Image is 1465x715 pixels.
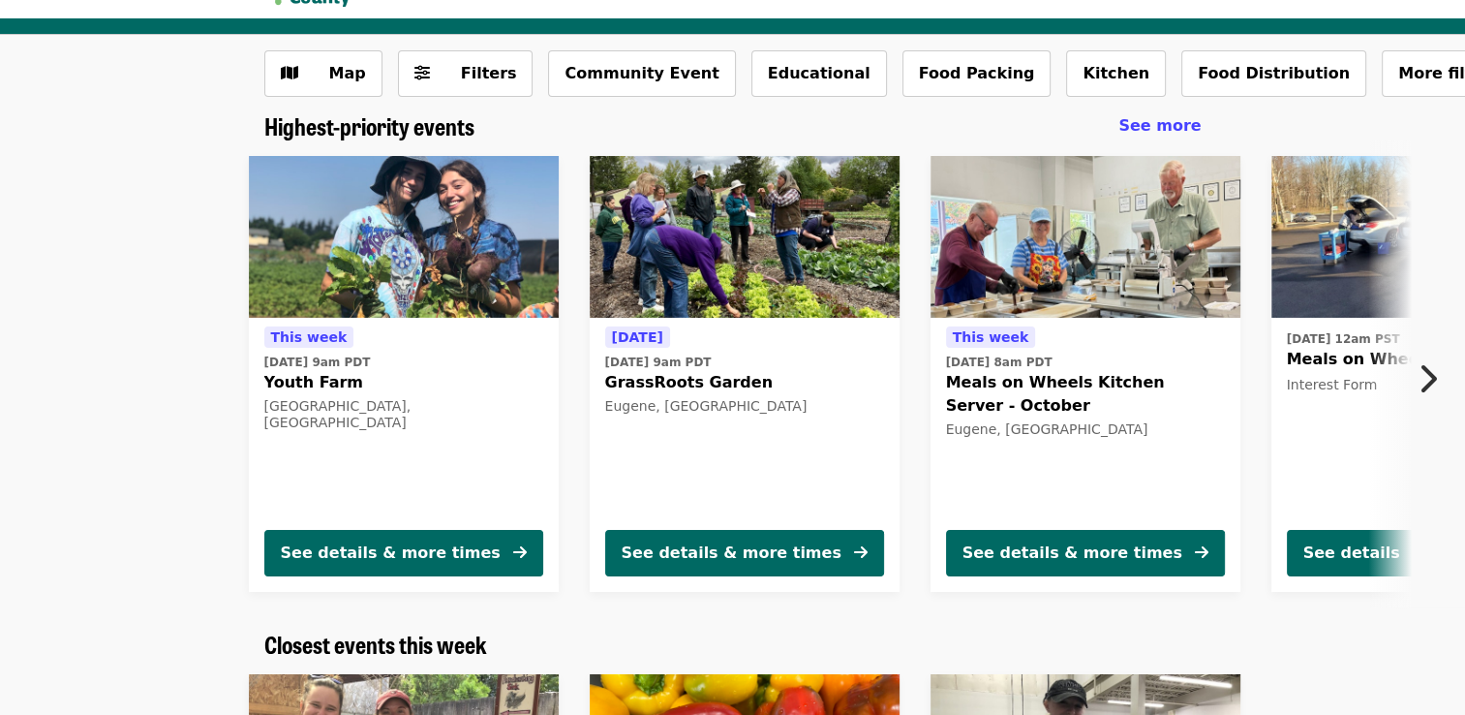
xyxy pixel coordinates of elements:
span: Interest Form [1287,377,1378,392]
button: See details & more times [946,530,1225,576]
span: Youth Farm [264,371,543,394]
i: arrow-right icon [854,544,868,562]
a: See more [1118,114,1201,138]
button: Community Event [548,50,735,97]
button: Educational [751,50,887,97]
button: Next item [1401,352,1465,406]
div: [GEOGRAPHIC_DATA], [GEOGRAPHIC_DATA] [264,398,543,431]
a: Closest events this week [264,631,487,659]
time: [DATE] 8am PDT [946,354,1053,371]
div: See details & more times [622,542,841,565]
div: Eugene, [GEOGRAPHIC_DATA] [605,398,884,415]
span: Highest-priority events [264,109,474,142]
img: GrassRoots Garden organized by FOOD For Lane County [590,156,900,319]
button: See details & more times [605,530,884,576]
a: See details for "Youth Farm" [249,156,559,592]
div: Closest events this week [249,631,1217,659]
div: Eugene, [GEOGRAPHIC_DATA] [946,421,1225,438]
button: Filters (0 selected) [398,50,534,97]
a: See details for "GrassRoots Garden" [590,156,900,592]
span: This week [271,329,348,345]
i: arrow-right icon [1195,544,1208,562]
button: Food Packing [902,50,1052,97]
a: Highest-priority events [264,112,474,140]
button: Food Distribution [1181,50,1366,97]
span: Map [329,64,366,82]
i: arrow-right icon [513,544,527,562]
div: Highest-priority events [249,112,1217,140]
div: See details [1303,542,1400,565]
a: See details for "Meals on Wheels Kitchen Server - October" [931,156,1240,592]
span: Meals on Wheels Kitchen Server - October [946,371,1225,418]
i: sliders-h icon [414,64,430,82]
button: Show map view [264,50,382,97]
span: Closest events this week [264,627,487,661]
img: Meals on Wheels Kitchen Server - October organized by FOOD For Lane County [931,156,1240,319]
span: GrassRoots Garden [605,371,884,394]
span: See more [1118,116,1201,135]
button: Kitchen [1066,50,1166,97]
img: Youth Farm organized by FOOD For Lane County [249,156,559,319]
time: [DATE] 9am PDT [264,354,371,371]
i: map icon [281,64,298,82]
i: chevron-right icon [1418,360,1437,397]
div: See details & more times [962,542,1182,565]
time: [DATE] 12am PST [1287,330,1400,348]
time: [DATE] 9am PDT [605,354,712,371]
button: See details & more times [264,530,543,576]
div: See details & more times [281,542,501,565]
span: Filters [461,64,517,82]
span: This week [953,329,1029,345]
span: [DATE] [612,329,663,345]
